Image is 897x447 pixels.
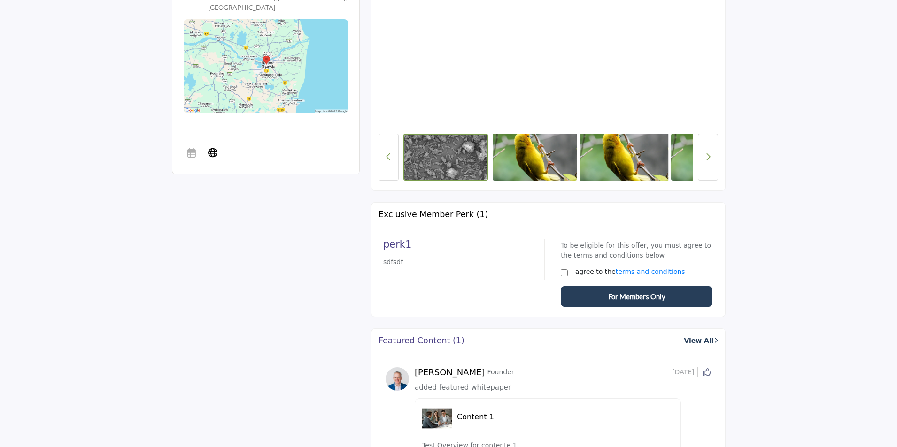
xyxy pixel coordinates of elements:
[561,241,712,260] p: To be eligible for this offer, you must agree to the terms and conditions below.
[571,267,685,277] label: I agree to the
[671,134,756,181] img: ghgfh
[684,336,718,346] a: View All
[386,367,409,391] img: avtar-image
[703,368,711,376] i: Click to Like this activity
[608,291,665,302] span: For Members Only
[383,257,538,267] p: sdfsdf
[379,336,464,346] h2: Featured Content (1)
[184,19,348,113] img: Location Map
[616,268,685,275] a: terms and conditions
[561,269,568,276] input: Select Terms & Conditions
[487,367,514,377] p: Founder
[422,403,452,433] img: content-1 image
[672,367,697,377] span: [DATE]
[493,134,577,181] img: dfsd
[698,134,718,181] button: Next button
[383,239,538,250] h2: perk1
[415,367,485,378] h5: [PERSON_NAME]
[415,383,511,392] span: added featured whitepaper
[379,210,488,220] h5: Exclusive Member Perk (1)
[580,132,668,182] img: sdf
[403,134,488,181] img: Sample video
[561,286,712,307] button: For Members Only
[379,134,399,181] button: Previous Button
[457,412,673,421] h5: Content 1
